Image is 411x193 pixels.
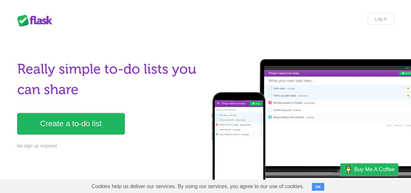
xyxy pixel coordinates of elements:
[344,164,353,175] img: Buy me a coffee
[17,113,125,134] a: Create a to-do list
[340,163,398,175] a: Buy me a coffee
[85,180,311,193] span: Cookies help us deliver our services. By using our services, you agree to our use of cookies.
[312,183,325,191] button: OK
[17,15,56,26] div: Flask Lists
[17,59,202,100] h1: Really simple to-do lists you can share
[17,143,202,149] p: No sign up required
[368,13,394,25] a: Log in
[354,164,395,175] span: Buy me a coffee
